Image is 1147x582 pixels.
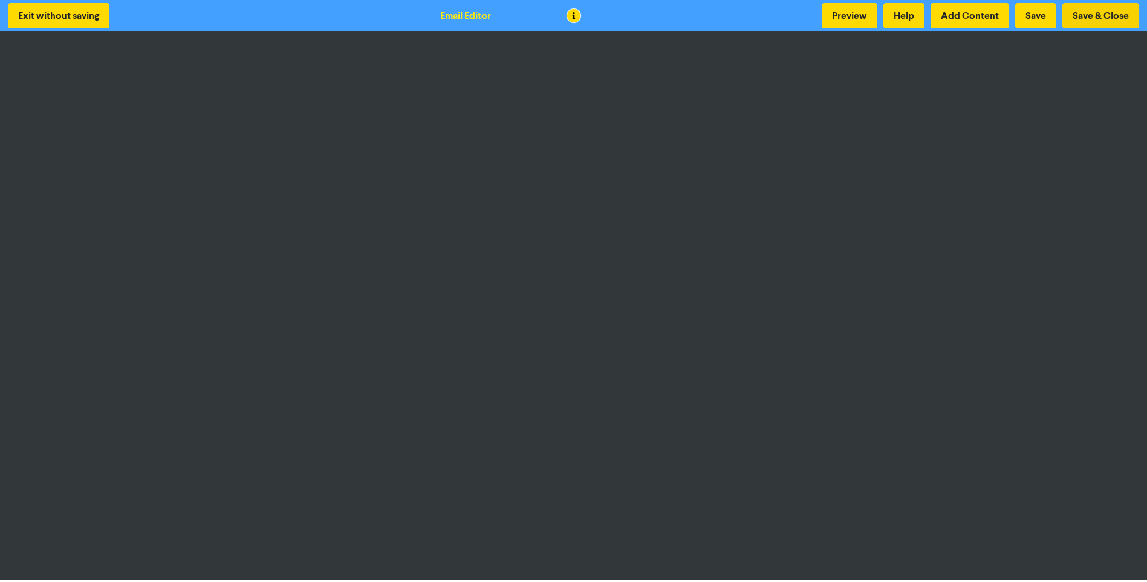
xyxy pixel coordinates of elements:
[1062,3,1139,28] button: Save & Close
[931,3,1009,28] button: Add Content
[8,3,109,28] button: Exit without saving
[1015,3,1056,28] button: Save
[822,3,877,28] button: Preview
[883,3,924,28] button: Help
[440,8,491,23] div: Email Editor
